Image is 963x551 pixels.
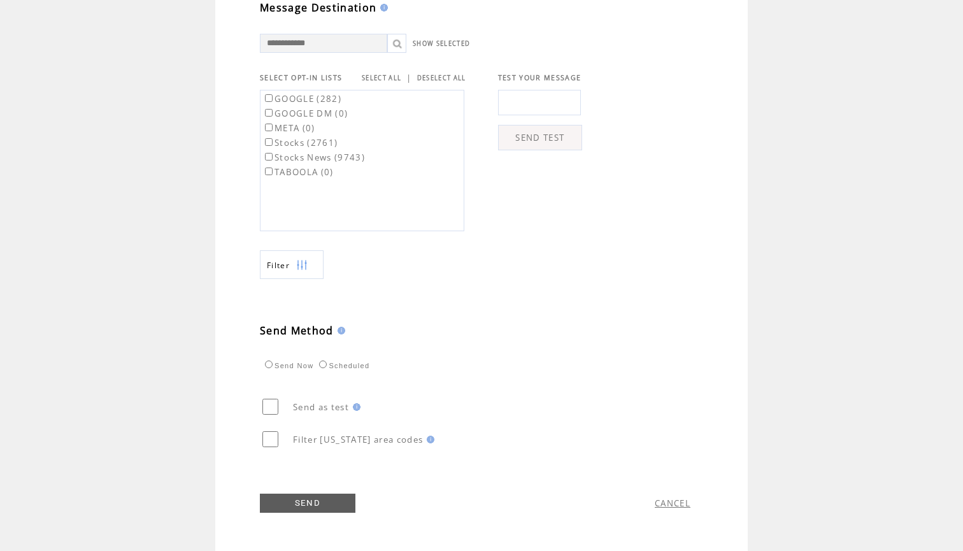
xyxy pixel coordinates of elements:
[376,4,388,11] img: help.gif
[334,327,345,334] img: help.gif
[267,260,290,271] span: Show filters
[362,74,401,82] a: SELECT ALL
[265,361,273,368] input: Send Now
[262,137,338,148] label: Stocks (2761)
[262,122,315,134] label: META (0)
[265,124,273,131] input: META (0)
[406,72,411,83] span: |
[265,94,273,102] input: GOOGLE (282)
[265,138,273,146] input: Stocks (2761)
[262,108,348,119] label: GOOGLE DM (0)
[293,434,423,445] span: Filter [US_STATE] area codes
[498,125,582,150] a: SEND TEST
[260,324,334,338] span: Send Method
[655,497,690,509] a: CANCEL
[423,436,434,443] img: help.gif
[413,39,470,48] a: SHOW SELECTED
[417,74,466,82] a: DESELECT ALL
[260,73,342,82] span: SELECT OPT-IN LISTS
[260,1,376,15] span: Message Destination
[265,109,273,117] input: GOOGLE DM (0)
[293,401,349,413] span: Send as test
[262,93,341,104] label: GOOGLE (282)
[316,362,369,369] label: Scheduled
[262,152,365,163] label: Stocks News (9743)
[260,250,324,279] a: Filter
[319,361,327,368] input: Scheduled
[265,153,273,161] input: Stocks News (9743)
[265,168,273,175] input: TABOOLA (0)
[260,494,355,513] a: SEND
[296,251,308,280] img: filters.png
[262,362,313,369] label: Send Now
[498,73,581,82] span: TEST YOUR MESSAGE
[262,166,334,178] label: TABOOLA (0)
[349,403,360,411] img: help.gif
